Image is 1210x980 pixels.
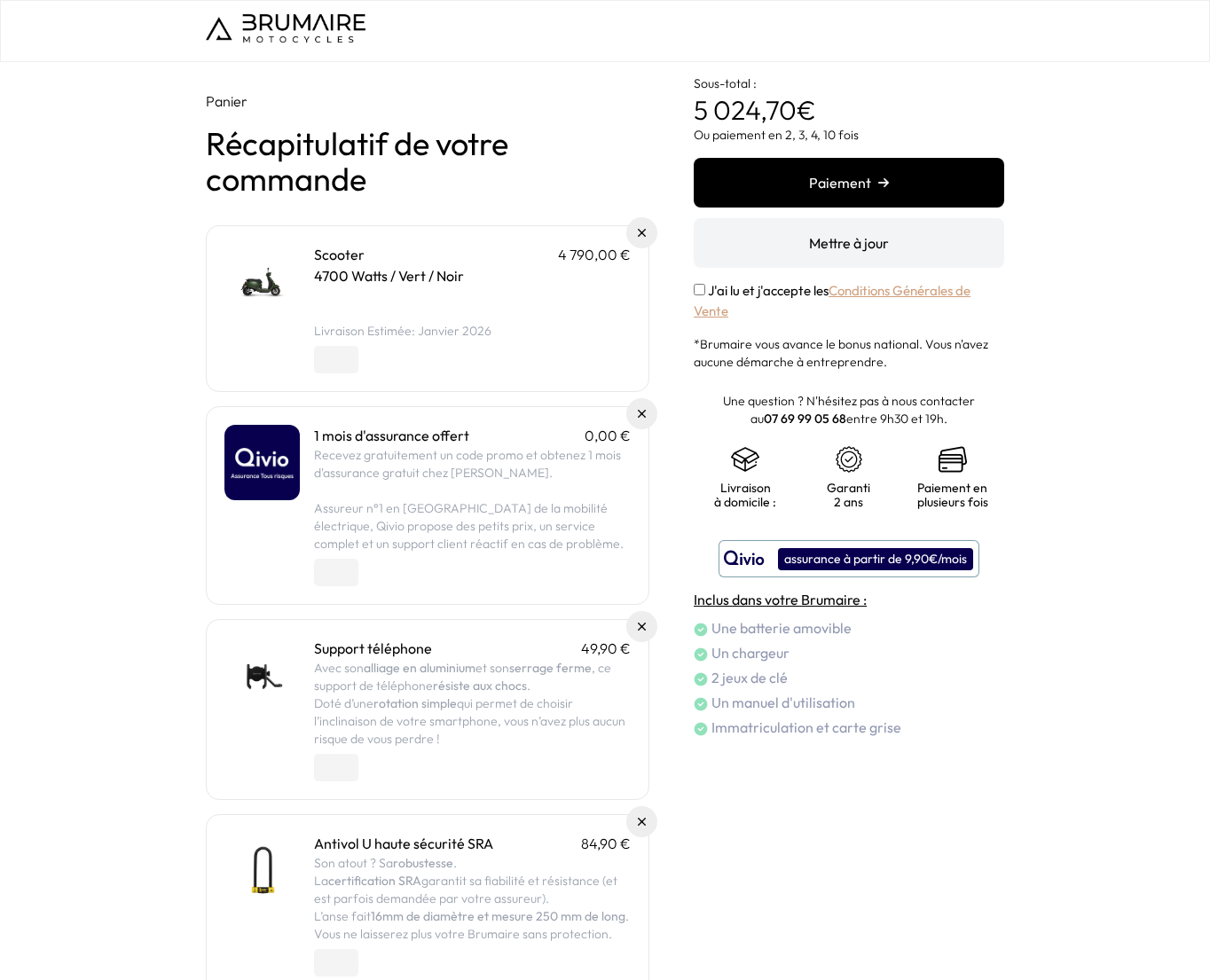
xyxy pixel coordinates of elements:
[694,335,1004,371] p: *Brumaire vous avance le bonus national. Vous n'avez aucune démarche à entreprendre.
[638,410,646,418] img: Supprimer du panier
[314,872,631,907] p: La garantit sa fiabilité et résistance (et est parfois demandée par votre assureur).
[764,411,846,427] a: 07 69 99 05 68
[638,818,646,826] img: Supprimer du panier
[581,833,631,854] p: 84,90 €
[694,282,970,319] label: J'ai lu et j'accepte les
[364,660,475,676] strong: alliage en aluminium
[224,244,300,319] img: Scooter - 4700 Watts / Vert / Noir
[694,692,1004,713] li: Un manuel d'utilisation
[694,218,1004,268] button: Mettre à jour
[694,697,708,711] img: check.png
[224,833,300,908] img: Antivol U haute sécurité SRA
[638,623,646,631] img: Supprimer du panier
[393,855,453,871] strong: robustesse
[314,835,493,852] a: Antivol U haute sécurité SRA
[206,126,649,197] h1: Récapitulatif de votre commande
[314,659,631,694] p: Avec son et son , ce support de téléphone .
[694,672,708,686] img: check.png
[694,617,1004,639] li: Une batterie amovible
[433,678,527,694] strong: résiste aux chocs
[694,667,1004,688] li: 2 jeux de clé
[694,717,1004,738] li: Immatriculation et carte grise
[694,642,1004,663] li: Un chargeur
[694,589,1004,610] h4: Inclus dans votre Brumaire :
[815,481,884,509] p: Garanti 2 ans
[694,75,757,91] span: Sous-total :
[694,623,708,637] img: check.png
[558,244,631,265] p: 4 790,00 €
[917,481,988,509] p: Paiement en plusieurs fois
[314,265,631,286] p: 4700 Watts / Vert / Noir
[314,694,631,748] p: Doté d’une qui permet de choisir l’inclinaison de votre smartphone, vous n’avez plus aucun risque...
[206,14,365,43] img: Logo de Brumaire
[314,907,631,943] p: L’anse fait . Vous ne laisserez plus votre Brumaire sans protection.
[939,445,967,474] img: credit-cards.png
[328,873,421,889] strong: certification SRA
[878,177,889,188] img: right-arrow.png
[694,93,797,127] span: 5 024,70
[638,229,646,237] img: Supprimer du panier
[314,246,365,263] a: Scooter
[694,647,708,662] img: check.png
[314,446,631,553] p: Recevez gratuitement un code promo et obtenez 1 mois d'assurance gratuit chez [PERSON_NAME]. Assu...
[694,62,1004,126] p: €
[314,639,432,657] a: Support téléphone
[224,425,300,500] img: 1 mois d'assurance offert
[694,158,1004,208] button: Paiement
[585,425,631,446] p: 0,00 €
[509,660,592,676] strong: serrage ferme
[224,638,300,713] img: Support téléphone
[371,908,625,924] strong: 16mm de diamètre et mesure 250 mm de long
[694,392,1004,427] p: Une question ? N'hésitez pas à nous contacter au entre 9h30 et 19h.
[314,427,469,444] a: 1 mois d'assurance offert
[835,445,863,474] img: certificat-de-garantie.png
[731,445,759,474] img: shipping.png
[724,548,765,569] img: logo qivio
[711,481,780,509] p: Livraison à domicile :
[778,548,973,570] div: assurance à partir de 9,90€/mois
[694,282,970,319] a: Conditions Générales de Vente
[373,695,457,711] strong: rotation simple
[719,540,979,577] button: assurance à partir de 9,90€/mois
[581,638,631,659] p: 49,90 €
[694,722,708,736] img: check.png
[694,126,1004,144] p: Ou paiement en 2, 3, 4, 10 fois
[206,90,649,112] p: Panier
[314,322,631,340] li: Livraison Estimée: Janvier 2026
[314,854,631,872] p: Son atout ? Sa .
